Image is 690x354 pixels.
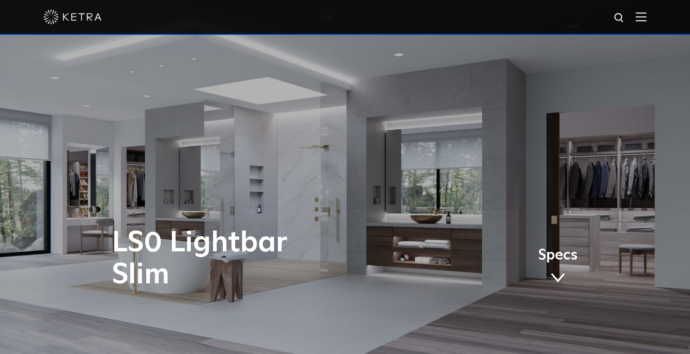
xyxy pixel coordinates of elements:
img: ketra-logo-2019-white [44,10,102,24]
img: search icon [613,12,626,24]
img: Hamburger%20Nav.svg [636,12,646,21]
span: Specs [538,248,578,262]
h1: LS0 Lightbar Slim [112,227,385,291]
a: Specs [538,248,578,286]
